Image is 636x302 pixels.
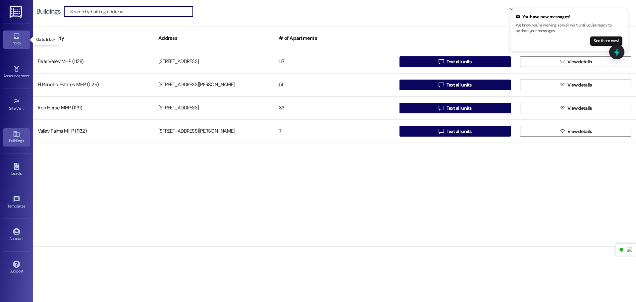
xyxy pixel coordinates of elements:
a: Inbox [3,30,30,48]
i:  [560,59,565,64]
button: View details [520,126,631,137]
div: 7 [274,125,395,138]
div: 33 [274,101,395,115]
div: [STREET_ADDRESS][PERSON_NAME] [154,78,274,91]
div: [STREET_ADDRESS] [154,101,274,115]
i:  [439,105,444,111]
div: Bear Valley MHP (1128) [33,55,154,68]
p: Go to Inbox [36,37,55,42]
span: View details [567,58,592,65]
span: • [29,73,30,77]
span: View details [567,128,592,135]
a: Account [3,226,30,244]
div: 117 [274,55,395,68]
a: Buildings [3,128,30,146]
div: Valley Palms MHP (1132) [33,125,154,138]
span: • [24,105,25,110]
input: Search by building address [70,7,193,16]
button: Text all units [399,103,511,113]
span: View details [567,82,592,89]
div: Community [33,30,154,46]
p: We know you're working, so we'll wait until you're ready to update your messages. [516,23,622,34]
span: Text all units [447,58,472,65]
button: Close toast [508,6,515,13]
i:  [439,59,444,64]
i:  [439,129,444,134]
button: Text all units [399,56,511,67]
button: See them now! [590,36,622,46]
div: Buildings [36,8,61,15]
span: • [26,203,26,208]
a: Leads [3,161,30,179]
i:  [439,82,444,88]
button: View details [520,56,631,67]
span: Text all units [447,82,472,89]
button: Text all units [399,80,511,90]
div: You have new messages! [516,14,622,20]
div: [STREET_ADDRESS] [154,55,274,68]
img: ResiDesk Logo [10,6,23,18]
button: Text all units [399,126,511,137]
span: Text all units [447,128,472,135]
a: Site Visit • [3,96,30,114]
span: View details [567,105,592,112]
span: Text all units [447,105,472,112]
button: View details [520,103,631,113]
div: El Rancho Estates MHP (1129) [33,78,154,91]
i:  [560,105,565,111]
div: # of Apartments [274,30,395,46]
div: [STREET_ADDRESS][PERSON_NAME] [154,125,274,138]
a: Templates • [3,194,30,211]
i:  [560,129,565,134]
div: Iron Horse MHP (1131) [33,101,154,115]
div: Address [154,30,274,46]
button: View details [520,80,631,90]
a: Support [3,259,30,276]
div: 51 [274,78,395,91]
i:  [560,82,565,88]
